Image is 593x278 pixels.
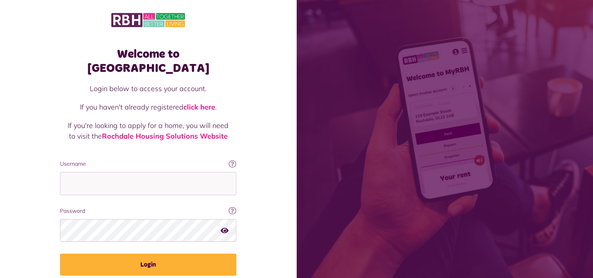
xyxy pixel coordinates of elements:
[68,102,228,112] p: If you haven't already registered .
[60,47,236,75] h1: Welcome to [GEOGRAPHIC_DATA]
[60,207,236,215] label: Password
[68,83,228,94] p: Login below to access your account.
[183,102,215,112] a: click here
[68,120,228,141] p: If you're looking to apply for a home, you will need to visit the
[102,132,228,141] a: Rochdale Housing Solutions Website
[111,12,185,28] img: MyRBH
[60,160,236,168] label: Username
[60,254,236,276] button: Login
